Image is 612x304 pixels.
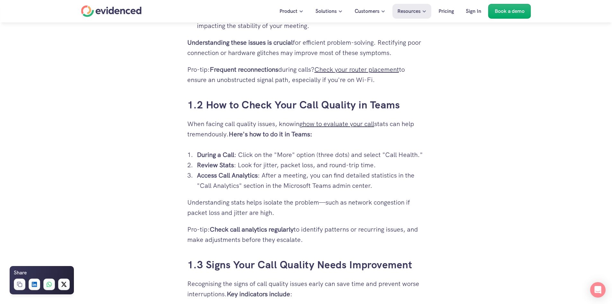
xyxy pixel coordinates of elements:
strong: Access Call Analytics [197,171,258,180]
a: Check your router placement [315,65,399,74]
h6: Share [14,269,27,277]
p: Solutions [315,7,337,15]
a: Sign In [461,4,486,19]
p: for efficient problem-solving. Rectifying poor connection or hardware glitches may improve most o... [187,37,425,58]
p: Customers [355,7,379,15]
div: Open Intercom Messenger [590,282,606,298]
a: 1.3 Signs Your Call Quality Needs Improvement [187,258,412,272]
p: Pro-tip: to identify patterns or recurring issues, and make adjustments before they escalate. [187,224,425,245]
p: Pro-tip: during calls? to ensure an unobstructed signal path, especially if you're on Wi-Fi. [187,64,425,85]
a: Home [81,5,142,17]
strong: Key indicators include [227,290,290,298]
p: When facing call quality issues, knowing stats can help tremendously. [187,119,425,139]
p: : Click on the "More" option (three dots) and select "Call Health." [197,150,425,160]
p: Understanding stats helps isolate the problem—such as network congestion if packet loss and jitte... [187,197,425,218]
strong: Frequent reconnections [210,65,278,74]
strong: Check call analytics regularly [210,225,294,234]
p: Resources [397,7,421,15]
p: Sign In [466,7,481,15]
p: Book a demo [495,7,525,15]
a: 1.2 How to Check Your Call Quality in Teams [187,98,400,112]
p: Pricing [439,7,454,15]
p: Recognising the signs of call quality issues early can save time and prevent worse interruptions. : [187,279,425,299]
a: how to evaluate your call [303,120,374,128]
p: : After a meeting, you can find detailed statistics in the "Call Analytics" section in the Micros... [197,170,425,191]
p: : Look for jitter, packet loss, and round-trip time. [197,160,425,170]
strong: Here's how to do it in Teams: [229,130,312,138]
p: Product [279,7,297,15]
strong: Review Stats [197,161,234,169]
strong: During a Call [197,151,234,159]
a: Pricing [434,4,459,19]
a: Book a demo [488,4,531,19]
